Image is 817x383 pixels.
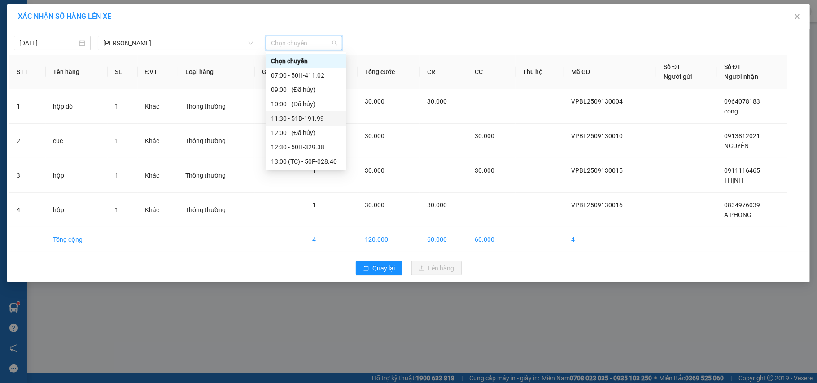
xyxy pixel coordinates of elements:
span: 30.000 [475,167,494,174]
th: SL [108,55,138,89]
th: CC [467,55,516,89]
td: 60.000 [420,227,468,252]
span: 1 [312,201,316,209]
span: 0913812021 [724,132,760,139]
span: Hồ Chí Minh - Cà Mau [103,36,253,50]
th: CR [420,55,468,89]
span: Người nhận [724,73,758,80]
span: close [794,13,801,20]
span: Người gửi [664,73,692,80]
td: hộp [46,193,107,227]
span: 30.000 [365,167,384,174]
td: 1 [9,89,46,124]
input: 13/09/2025 [19,38,77,48]
td: Khác [138,124,178,158]
div: 09:00 - (Đã hủy) [271,85,341,95]
li: 26 Phó Cơ Điều, Phường 12 [84,22,375,33]
span: 1 [115,103,118,110]
span: VPBL2509130015 [571,167,623,174]
li: Hotline: 02839552959 [84,33,375,44]
span: 1 [312,167,316,174]
span: 1 [115,172,118,179]
th: Tổng cước [358,55,420,89]
span: 30.000 [365,132,384,139]
span: 30.000 [427,98,447,105]
div: 12:30 - 50H-329.38 [271,142,341,152]
span: A PHONG [724,211,751,218]
span: NGUYÊN [724,142,749,149]
td: 4 [305,227,357,252]
div: 13:00 (TC) - 50F-028.40 [271,157,341,166]
td: Khác [138,158,178,193]
span: công [724,108,738,115]
span: VPBL2509130010 [571,132,623,139]
span: Số ĐT [724,63,741,70]
th: Loại hàng [178,55,255,89]
span: down [248,40,253,46]
td: 120.000 [358,227,420,252]
img: logo.jpg [11,11,56,56]
td: 4 [564,227,656,252]
span: XÁC NHẬN SỐ HÀNG LÊN XE [18,12,111,21]
th: STT [9,55,46,89]
span: VPBL2509130016 [571,201,623,209]
span: Số ĐT [664,63,681,70]
td: Khác [138,193,178,227]
b: GỬI : VP [PERSON_NAME] [11,65,157,80]
span: 30.000 [365,201,384,209]
div: 07:00 - 50H-411.02 [271,70,341,80]
td: Thông thường [178,89,255,124]
td: 60.000 [467,227,516,252]
th: ĐVT [138,55,178,89]
td: Thông thường [178,158,255,193]
td: 4 [9,193,46,227]
span: 30.000 [365,98,384,105]
div: Chọn chuyến [266,54,346,68]
th: Ghi chú [255,55,305,89]
td: 3 [9,158,46,193]
td: hộp [46,158,107,193]
td: hộp đồ [46,89,107,124]
button: Close [785,4,810,30]
span: 30.000 [475,132,494,139]
span: THỊNH [724,177,743,184]
th: Tên hàng [46,55,107,89]
span: 0964078183 [724,98,760,105]
span: rollback [363,265,369,272]
span: Chọn chuyến [271,36,337,50]
td: Thông thường [178,124,255,158]
div: 11:30 - 51B-191.99 [271,113,341,123]
td: 2 [9,124,46,158]
th: Thu hộ [516,55,564,89]
span: 0911116465 [724,167,760,174]
span: 1 [115,206,118,213]
td: cục [46,124,107,158]
span: 0834976039 [724,201,760,209]
td: Tổng cộng [46,227,107,252]
td: Khác [138,89,178,124]
div: Chọn chuyến [271,56,341,66]
button: rollbackQuay lại [356,261,402,275]
td: Thông thường [178,193,255,227]
div: 12:00 - (Đã hủy) [271,128,341,138]
span: VPBL2509130004 [571,98,623,105]
span: 1 [115,137,118,144]
span: 30.000 [427,201,447,209]
button: uploadLên hàng [411,261,462,275]
th: Mã GD [564,55,656,89]
div: 10:00 - (Đã hủy) [271,99,341,109]
span: Quay lại [373,263,395,273]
